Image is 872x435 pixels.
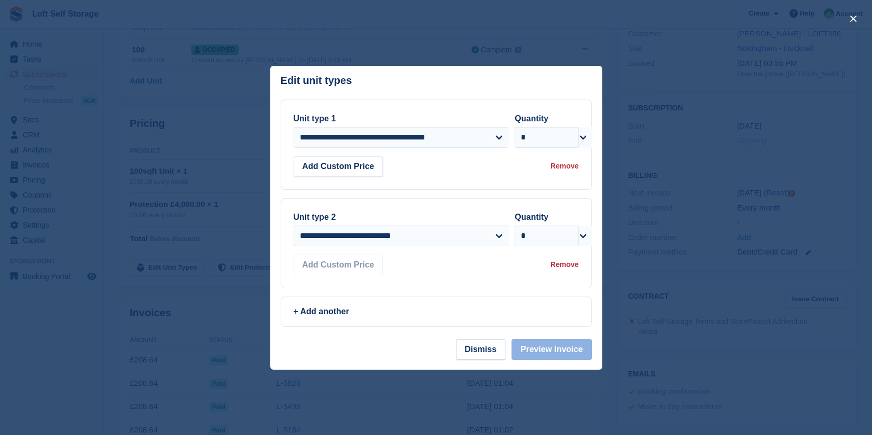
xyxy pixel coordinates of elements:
button: Preview Invoice [511,339,591,360]
div: + Add another [294,305,579,318]
button: Add Custom Price [294,156,383,177]
div: Remove [550,161,578,172]
div: Remove [550,259,578,270]
label: Quantity [515,114,548,123]
p: Edit unit types [281,75,352,87]
a: + Add another [281,297,592,327]
button: close [845,10,862,27]
label: Quantity [515,213,548,221]
button: Add Custom Price [294,255,383,275]
label: Unit type 1 [294,114,336,123]
label: Unit type 2 [294,213,336,221]
button: Dismiss [456,339,505,360]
